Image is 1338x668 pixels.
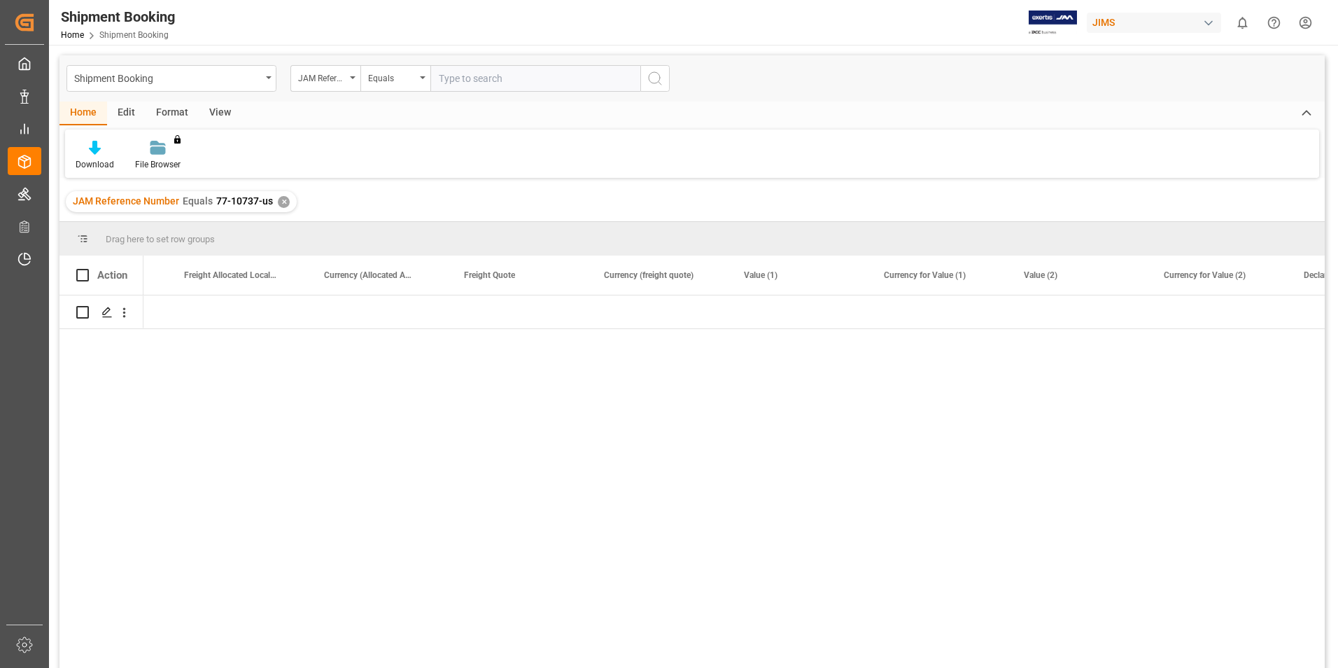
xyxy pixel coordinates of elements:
[1029,11,1077,35] img: Exertis%20JAM%20-%20Email%20Logo.jpg_1722504956.jpg
[74,69,261,86] div: Shipment Booking
[66,65,276,92] button: open menu
[107,102,146,125] div: Edit
[183,195,213,207] span: Equals
[744,270,777,280] span: Value (1)
[464,270,515,280] span: Freight Quote
[290,65,360,92] button: open menu
[298,69,346,85] div: JAM Reference Number
[184,270,278,280] span: Freight Allocated Local Amount
[1087,13,1221,33] div: JIMS
[640,65,670,92] button: search button
[1024,270,1057,280] span: Value (2)
[1258,7,1290,39] button: Help Center
[430,65,640,92] input: Type to search
[73,195,179,207] span: JAM Reference Number
[59,295,143,329] div: Press SPACE to select this row.
[368,69,416,85] div: Equals
[61,6,175,27] div: Shipment Booking
[278,196,290,208] div: ✕
[146,102,199,125] div: Format
[106,234,215,244] span: Drag here to set row groups
[1087,9,1227,36] button: JIMS
[1164,270,1246,280] span: Currency for Value (2)
[216,195,273,207] span: 77-10737-us
[884,270,966,280] span: Currency for Value (1)
[1227,7,1258,39] button: show 0 new notifications
[97,269,127,281] div: Action
[61,30,84,40] a: Home
[604,270,693,280] span: Currency (freight quote)
[59,102,107,125] div: Home
[324,270,418,280] span: Currency (Allocated Amounts)
[199,102,241,125] div: View
[76,158,114,171] div: Download
[360,65,430,92] button: open menu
